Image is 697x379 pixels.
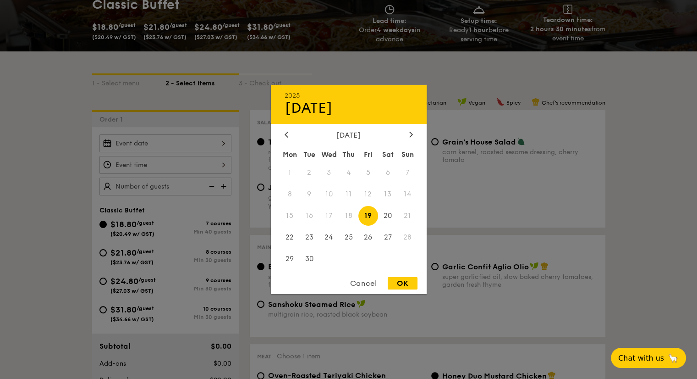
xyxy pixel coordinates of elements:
[280,206,300,226] span: 15
[319,163,339,183] span: 3
[319,146,339,163] div: Wed
[398,146,417,163] div: Sun
[280,184,300,204] span: 8
[618,354,664,362] span: Chat with us
[280,249,300,268] span: 29
[319,227,339,247] span: 24
[339,206,358,226] span: 18
[299,163,319,183] span: 2
[339,184,358,204] span: 11
[611,348,686,368] button: Chat with us🦙
[378,206,398,226] span: 20
[398,227,417,247] span: 28
[280,163,300,183] span: 1
[341,277,386,290] div: Cancel
[339,163,358,183] span: 4
[378,227,398,247] span: 27
[398,184,417,204] span: 14
[285,131,413,139] div: [DATE]
[398,206,417,226] span: 21
[299,184,319,204] span: 9
[388,277,417,290] div: OK
[358,206,378,226] span: 19
[358,184,378,204] span: 12
[299,249,319,268] span: 30
[299,227,319,247] span: 23
[285,92,413,100] div: 2025
[398,163,417,183] span: 7
[280,227,300,247] span: 22
[319,184,339,204] span: 10
[339,227,358,247] span: 25
[358,227,378,247] span: 26
[319,206,339,226] span: 17
[299,206,319,226] span: 16
[280,146,300,163] div: Mon
[339,146,358,163] div: Thu
[358,163,378,183] span: 5
[668,353,679,363] span: 🦙
[285,100,413,117] div: [DATE]
[378,163,398,183] span: 6
[378,184,398,204] span: 13
[299,146,319,163] div: Tue
[358,146,378,163] div: Fri
[378,146,398,163] div: Sat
